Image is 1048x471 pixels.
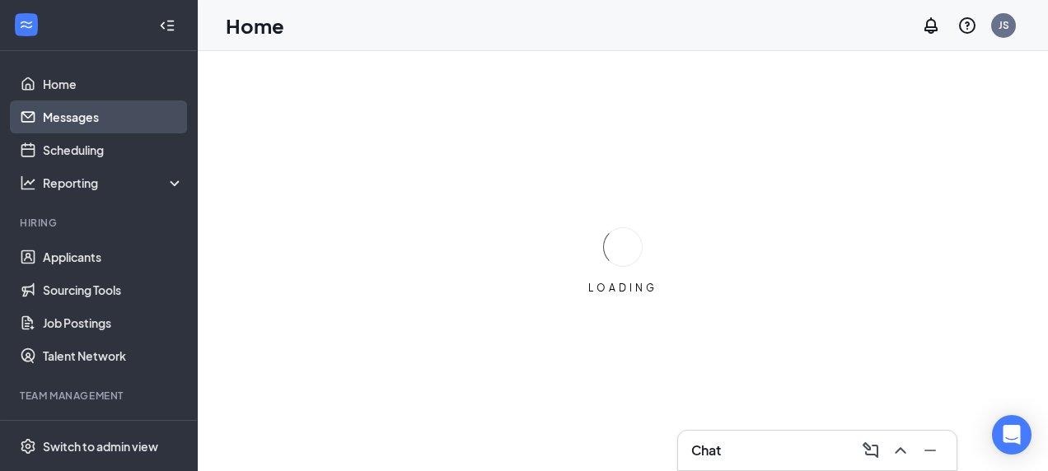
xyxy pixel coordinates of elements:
div: Hiring [20,216,180,230]
svg: Settings [20,438,36,455]
h3: Chat [691,441,721,459]
svg: Minimize [920,441,940,460]
svg: Notifications [921,16,941,35]
svg: ChevronUp [891,441,910,460]
div: LOADING [582,281,664,295]
button: ComposeMessage [858,437,884,464]
svg: ComposeMessage [861,441,881,460]
button: Minimize [917,437,943,464]
a: Messages [43,100,184,133]
div: Team Management [20,389,180,403]
a: Sourcing Tools [43,273,184,306]
svg: QuestionInfo [957,16,977,35]
div: JS [999,18,1009,32]
div: Open Intercom Messenger [992,415,1032,455]
a: Scheduling [43,133,184,166]
a: OnboardingCrown [43,413,184,446]
button: ChevronUp [887,437,914,464]
div: Reporting [43,175,185,191]
div: Switch to admin view [43,438,158,455]
a: Applicants [43,240,184,273]
a: Job Postings [43,306,184,339]
svg: Analysis [20,175,36,191]
h1: Home [226,12,284,40]
svg: WorkstreamLogo [18,16,35,33]
a: Home [43,68,184,100]
svg: Collapse [159,17,175,34]
a: Talent Network [43,339,184,372]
